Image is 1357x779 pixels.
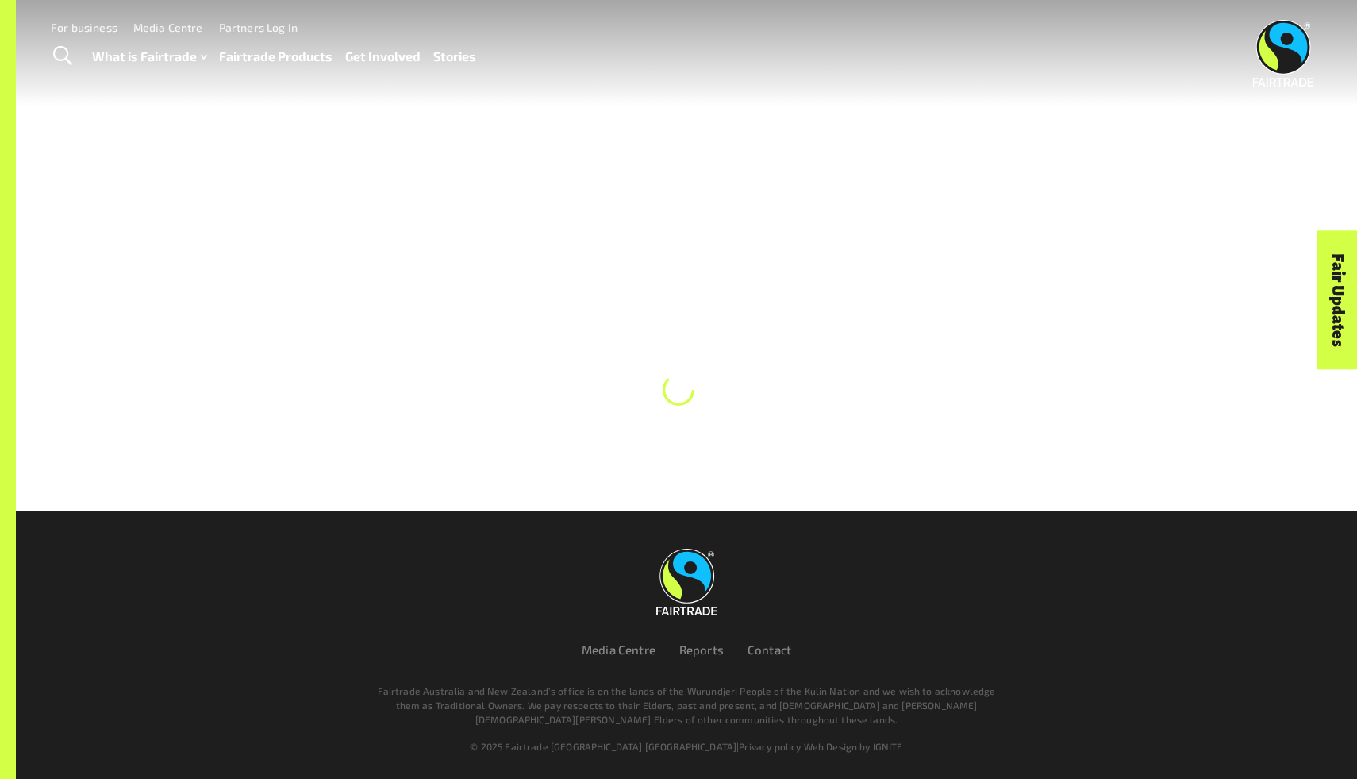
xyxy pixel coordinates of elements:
[804,741,903,752] a: Web Design by IGNITE
[433,45,476,68] a: Stories
[470,741,736,752] span: © 2025 Fairtrade [GEOGRAPHIC_DATA] [GEOGRAPHIC_DATA]
[656,549,717,615] img: Fairtrade Australia New Zealand logo
[43,37,82,76] a: Toggle Search
[739,741,801,752] a: Privacy policy
[219,45,333,68] a: Fairtrade Products
[748,642,791,657] a: Contact
[51,21,117,34] a: For business
[219,21,298,34] a: Partners Log In
[679,642,724,657] a: Reports
[209,739,1164,754] div: | |
[582,642,655,657] a: Media Centre
[1253,20,1314,87] img: Fairtrade Australia New Zealand logo
[92,45,206,68] a: What is Fairtrade
[345,45,421,68] a: Get Involved
[133,21,203,34] a: Media Centre
[371,684,1002,727] p: Fairtrade Australia and New Zealand’s office is on the lands of the Wurundjeri People of the Kuli...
